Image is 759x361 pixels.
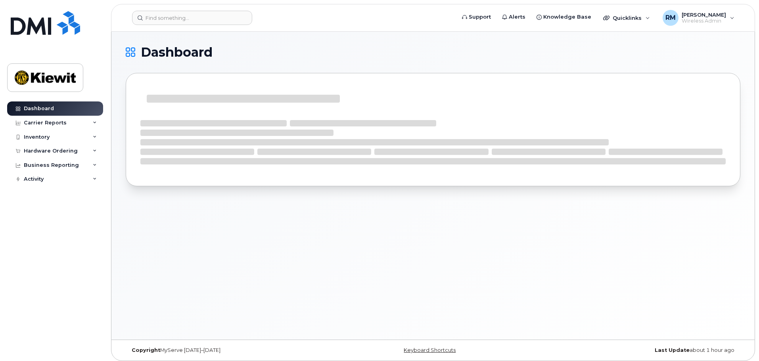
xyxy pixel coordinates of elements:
div: about 1 hour ago [535,347,740,353]
strong: Copyright [132,347,160,353]
div: MyServe [DATE]–[DATE] [126,347,331,353]
span: Dashboard [141,46,213,58]
strong: Last Update [655,347,690,353]
a: Keyboard Shortcuts [404,347,456,353]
